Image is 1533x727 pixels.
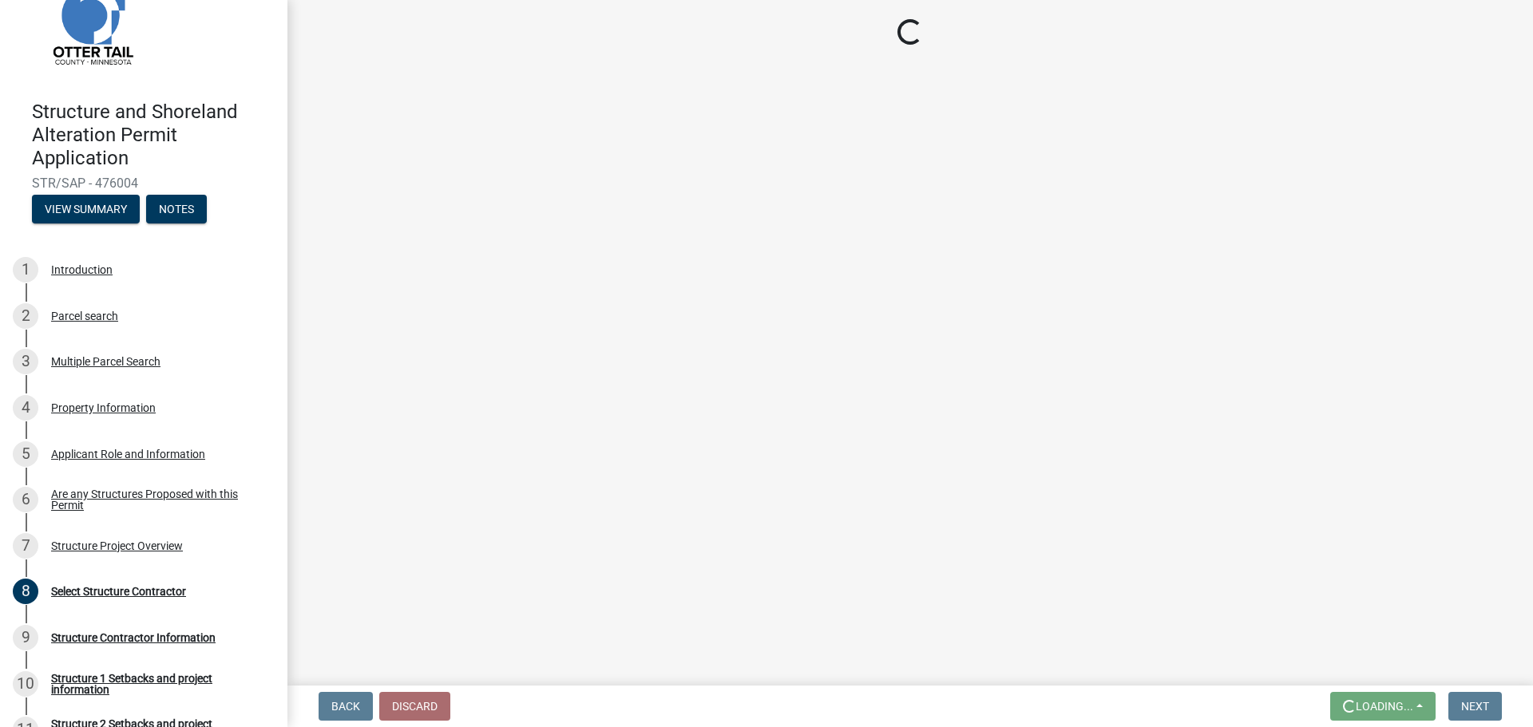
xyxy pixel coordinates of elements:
[51,586,186,597] div: Select Structure Contractor
[13,349,38,374] div: 3
[1461,700,1489,713] span: Next
[51,673,262,695] div: Structure 1 Setbacks and project information
[146,195,207,223] button: Notes
[51,356,160,367] div: Multiple Parcel Search
[32,204,140,217] wm-modal-confirm: Summary
[13,533,38,559] div: 7
[146,204,207,217] wm-modal-confirm: Notes
[331,700,360,713] span: Back
[51,488,262,511] div: Are any Structures Proposed with this Permit
[13,441,38,467] div: 5
[51,540,183,551] div: Structure Project Overview
[1356,700,1413,713] span: Loading...
[51,264,113,275] div: Introduction
[13,579,38,604] div: 8
[13,487,38,512] div: 6
[13,257,38,283] div: 1
[1330,692,1436,721] button: Loading...
[51,448,205,460] div: Applicant Role and Information
[32,176,255,191] span: STR/SAP - 476004
[32,195,140,223] button: View Summary
[51,402,156,413] div: Property Information
[13,671,38,697] div: 10
[319,692,373,721] button: Back
[51,310,118,322] div: Parcel search
[1448,692,1502,721] button: Next
[13,625,38,650] div: 9
[379,692,450,721] button: Discard
[13,395,38,421] div: 4
[32,101,275,169] h4: Structure and Shoreland Alteration Permit Application
[51,632,216,643] div: Structure Contractor Information
[13,303,38,329] div: 2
